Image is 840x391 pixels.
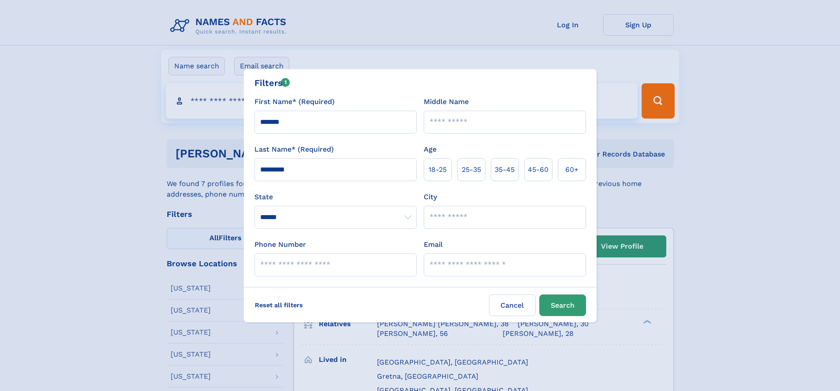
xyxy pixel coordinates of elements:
div: Filters [254,76,290,89]
label: Middle Name [424,97,469,107]
button: Search [539,294,586,316]
span: 45‑60 [528,164,549,175]
label: Reset all filters [249,294,309,316]
label: Phone Number [254,239,306,250]
label: Cancel [489,294,536,316]
label: Last Name* (Required) [254,144,334,155]
label: State [254,192,417,202]
span: 18‑25 [429,164,447,175]
label: First Name* (Required) [254,97,335,107]
span: 35‑45 [495,164,515,175]
label: Email [424,239,443,250]
label: City [424,192,437,202]
span: 25‑35 [462,164,481,175]
label: Age [424,144,437,155]
span: 60+ [565,164,579,175]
